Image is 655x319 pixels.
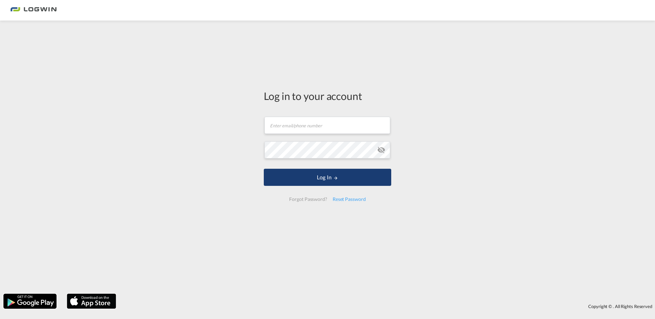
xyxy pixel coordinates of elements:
div: Copyright © . All Rights Reserved [120,301,655,312]
img: google.png [3,293,57,309]
button: LOGIN [264,169,391,186]
div: Log in to your account [264,89,391,103]
md-icon: icon-eye-off [377,146,385,154]
img: 2761ae10d95411efa20a1f5e0282d2d7.png [10,3,57,18]
div: Reset Password [330,193,369,205]
input: Enter email/phone number [264,117,390,134]
div: Forgot Password? [286,193,330,205]
img: apple.png [66,293,117,309]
